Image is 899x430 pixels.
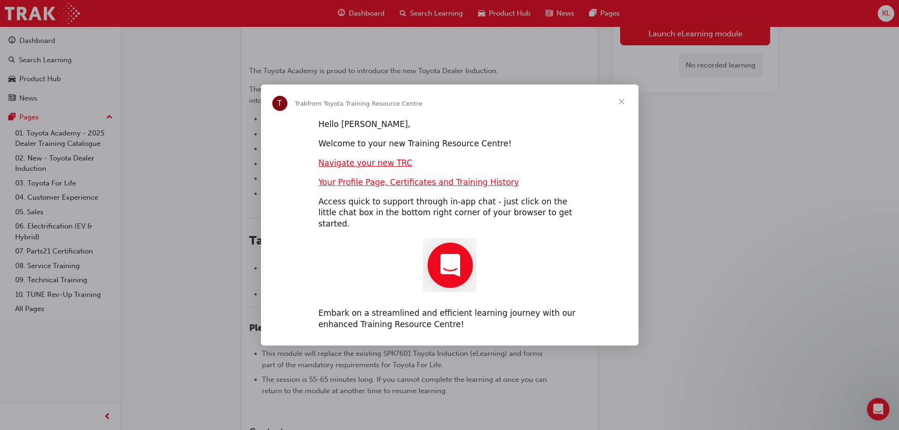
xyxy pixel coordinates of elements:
div: Welcome to your new Training Resource Centre! [319,138,581,150]
div: Embark on a streamlined and efficient learning journey with our enhanced Training Resource Centre! [319,308,581,330]
div: Access quick to support through in-app chat - just click on the little chat box in the bottom rig... [319,196,581,230]
span: from Toyota Training Resource Centre [307,100,422,107]
div: Profile image for Trak [272,96,287,111]
span: Trak [295,100,308,107]
a: Your Profile Page, Certificates and Training History [319,177,519,187]
div: Hello [PERSON_NAME], [319,119,581,130]
a: Navigate your new TRC [319,158,412,168]
span: Close [605,84,639,118]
